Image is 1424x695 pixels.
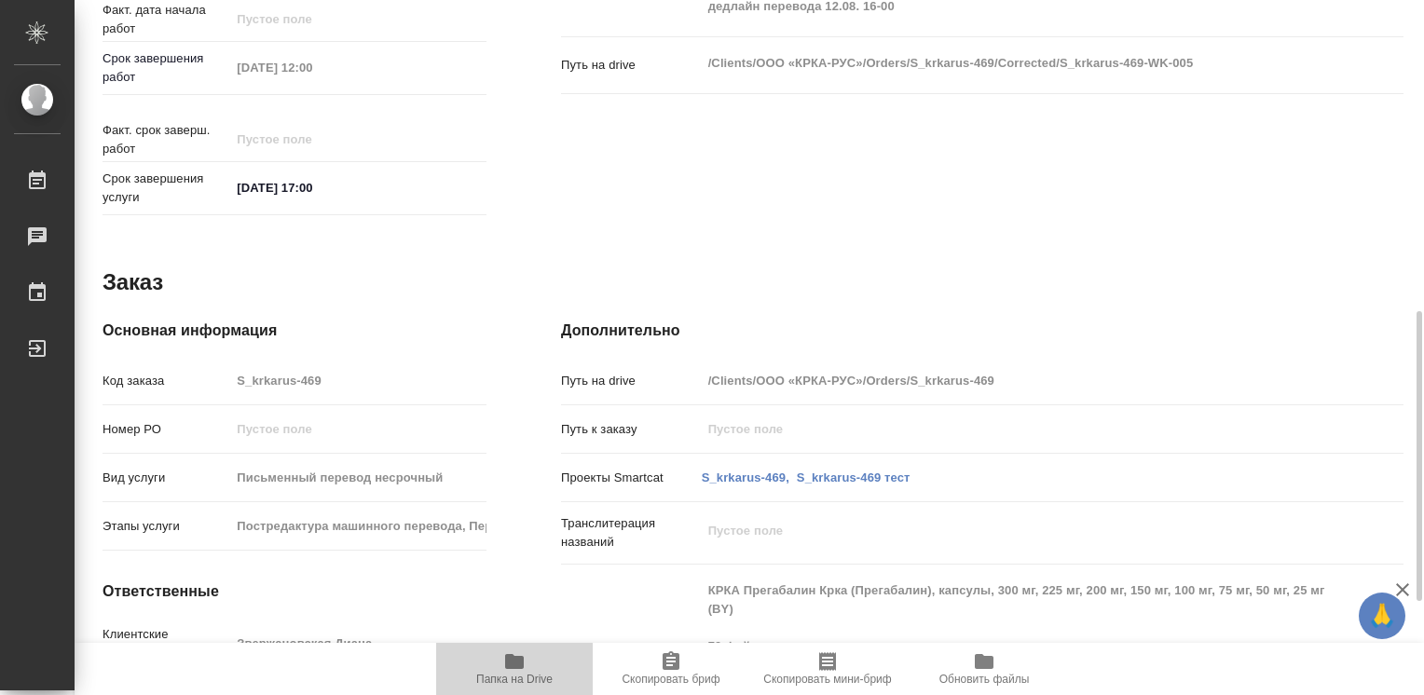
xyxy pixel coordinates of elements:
[1366,596,1398,635] span: 🙏
[939,673,1030,686] span: Обновить файлы
[103,420,230,439] p: Номер РО
[436,643,593,695] button: Папка на Drive
[103,372,230,390] p: Код заказа
[103,49,230,87] p: Срок завершения работ
[561,420,702,439] p: Путь к заказу
[103,517,230,536] p: Этапы услуги
[230,54,393,81] input: Пустое поле
[702,367,1334,394] input: Пустое поле
[593,643,749,695] button: Скопировать бриф
[103,170,230,207] p: Срок завершения услуги
[230,630,486,657] input: Пустое поле
[561,372,702,390] p: Путь на drive
[103,625,230,662] p: Клиентские менеджеры
[230,126,393,153] input: Пустое поле
[103,1,230,38] p: Факт. дата начала работ
[103,121,230,158] p: Факт. срок заверш. работ
[906,643,1062,695] button: Обновить файлы
[622,673,719,686] span: Скопировать бриф
[749,643,906,695] button: Скопировать мини-бриф
[230,174,393,201] input: ✎ Введи что-нибудь
[103,580,486,603] h4: Ответственные
[103,320,486,342] h4: Основная информация
[702,470,789,484] a: S_krkarus-469,
[103,469,230,487] p: Вид услуги
[763,673,891,686] span: Скопировать мини-бриф
[561,320,1403,342] h4: Дополнительно
[1359,593,1405,639] button: 🙏
[230,6,393,33] input: Пустое поле
[230,464,486,491] input: Пустое поле
[561,469,702,487] p: Проекты Smartcat
[103,267,163,297] h2: Заказ
[702,416,1334,443] input: Пустое поле
[561,514,702,552] p: Транслитерация названий
[230,512,486,539] input: Пустое поле
[230,367,486,394] input: Пустое поле
[561,56,702,75] p: Путь на drive
[797,470,911,484] a: S_krkarus-469 тест
[476,673,553,686] span: Папка на Drive
[230,416,486,443] input: Пустое поле
[702,48,1334,79] textarea: /Clients/ООО «КРКА-РУС»/Orders/S_krkarus-469/Corrected/S_krkarus-469-WK-005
